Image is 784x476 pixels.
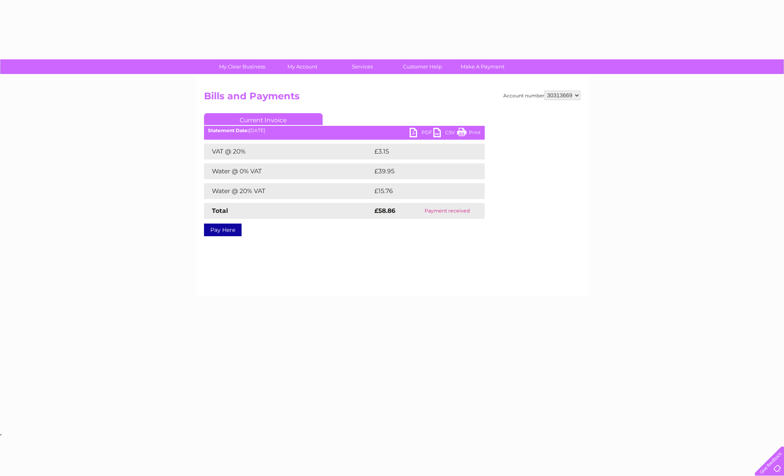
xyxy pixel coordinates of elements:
td: £3.15 [372,144,465,159]
td: Water @ 20% VAT [204,183,372,199]
td: Payment received [410,203,484,219]
b: Statement Date: [208,127,249,133]
div: [DATE] [204,128,485,133]
a: My Account [270,59,335,74]
strong: £58.86 [374,207,395,214]
a: Current Invoice [204,113,323,125]
a: Print [457,128,481,139]
div: Account number [503,91,580,100]
a: PDF [410,128,433,139]
a: Customer Help [390,59,455,74]
td: £39.95 [372,163,469,179]
strong: Total [212,207,228,214]
a: Make A Payment [450,59,515,74]
a: CSV [433,128,457,139]
h2: Bills and Payments [204,91,580,106]
td: £15.76 [372,183,468,199]
a: Pay Here [204,224,242,236]
a: Services [330,59,395,74]
td: Water @ 0% VAT [204,163,372,179]
a: My Clear Business [210,59,275,74]
td: VAT @ 20% [204,144,372,159]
